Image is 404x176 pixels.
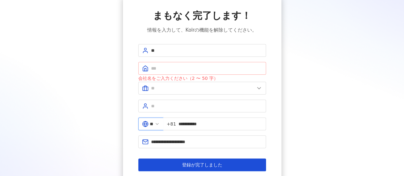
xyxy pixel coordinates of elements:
[167,120,176,127] span: +81
[147,26,257,34] span: 情報を入力して、Kolrの機能を解除してください。
[182,162,222,167] span: 登録が完了しました
[138,158,266,171] button: 登録が完了しました
[153,9,251,22] span: まもなく完了します！
[138,75,266,82] div: 会社名をご入力ください（2 〜 50 字）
